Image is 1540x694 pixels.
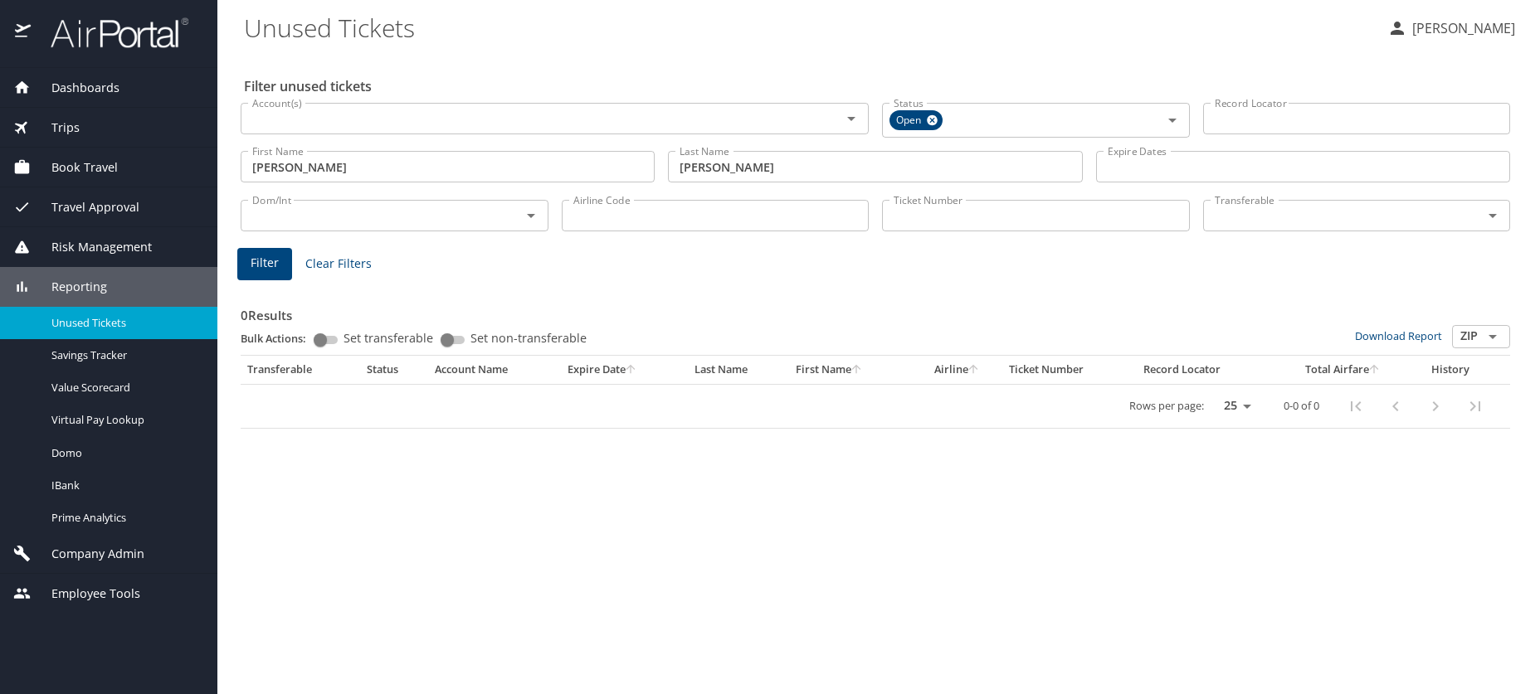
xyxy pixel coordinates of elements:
select: rows per page [1211,394,1257,419]
span: Trips [31,119,80,137]
h2: Filter unused tickets [244,73,1513,99]
button: [PERSON_NAME] [1381,13,1522,43]
p: [PERSON_NAME] [1407,18,1515,38]
th: Record Locator [1137,356,1275,384]
div: Open [889,110,943,130]
span: Reporting [31,278,107,296]
button: Filter [237,248,292,280]
button: Open [1481,204,1504,227]
span: Dashboards [31,79,119,97]
h3: 0 Results [241,296,1510,325]
img: airportal-logo.png [32,17,188,49]
table: custom pagination table [241,356,1510,429]
span: Book Travel [31,158,118,177]
th: Last Name [688,356,789,384]
span: Set transferable [344,332,433,344]
th: Expire Date [561,356,688,384]
div: Transferable [247,362,353,377]
button: Open [519,204,543,227]
span: IBank [51,478,197,493]
button: Open [840,107,863,130]
th: Ticket Number [1002,356,1137,384]
span: Filter [251,253,279,274]
span: Prime Analytics [51,510,197,526]
p: Bulk Actions: [241,331,319,346]
span: Open [889,112,931,129]
span: Set non-transferable [470,332,587,344]
span: Value Scorecard [51,380,197,396]
th: History [1411,356,1490,384]
button: sort [968,365,980,376]
button: sort [626,365,637,376]
button: sort [851,365,863,376]
button: Clear Filters [299,249,378,279]
th: Status [360,356,429,384]
th: Account Name [428,356,560,384]
span: Virtual Pay Lookup [51,412,197,428]
span: Domo [51,445,197,461]
p: 0-0 of 0 [1284,400,1319,411]
button: sort [1369,365,1381,376]
p: Rows per page: [1129,400,1204,411]
button: Open [1161,109,1184,132]
span: Savings Tracker [51,347,197,363]
th: Airline [912,356,1002,384]
th: First Name [789,356,912,384]
button: Open [1481,325,1504,348]
th: Total Airfare [1275,356,1411,384]
span: Travel Approval [31,198,139,216]
span: Company Admin [31,545,144,563]
span: Employee Tools [31,585,140,603]
img: icon-airportal.png [15,17,32,49]
a: Download Report [1355,328,1442,343]
h1: Unused Tickets [244,2,1374,53]
span: Unused Tickets [51,315,197,331]
span: Risk Management [31,238,152,256]
span: Clear Filters [305,254,372,274]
